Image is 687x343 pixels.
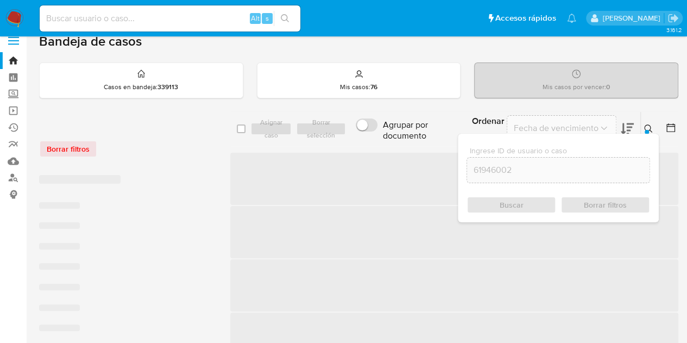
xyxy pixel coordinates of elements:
a: Notificaciones [567,14,576,23]
p: nicolas.fernandezallen@mercadolibre.com [602,13,664,23]
span: s [266,13,269,23]
span: Alt [251,13,260,23]
a: Salir [667,13,679,24]
span: 3.161.2 [666,26,682,34]
button: search-icon [274,11,296,26]
input: Buscar usuario o caso... [40,11,300,26]
span: Accesos rápidos [495,13,556,24]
